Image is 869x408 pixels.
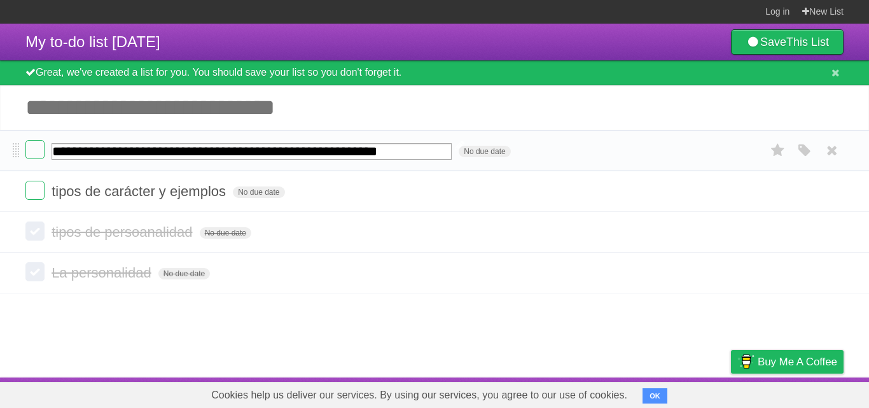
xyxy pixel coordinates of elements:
[758,351,837,373] span: Buy me a coffee
[200,227,251,239] span: No due date
[604,381,655,405] a: Developers
[731,29,844,55] a: SaveThis List
[25,262,45,281] label: Done
[737,351,754,372] img: Buy me a coffee
[714,381,747,405] a: Privacy
[763,381,844,405] a: Suggest a feature
[25,33,160,50] span: My to-do list [DATE]
[25,181,45,200] label: Done
[766,140,790,161] label: Star task
[671,381,699,405] a: Terms
[459,146,510,157] span: No due date
[52,265,155,281] span: La personalidad
[25,140,45,159] label: Done
[562,381,588,405] a: About
[233,186,284,198] span: No due date
[158,268,210,279] span: No due date
[52,224,195,240] span: tipos de persoanalidad
[198,383,640,408] span: Cookies help us deliver our services. By using our services, you agree to our use of cookies.
[731,350,844,374] a: Buy me a coffee
[643,388,667,404] button: OK
[25,222,45,241] label: Done
[52,183,229,199] span: tipos de carácter y ejemplos
[786,36,829,48] b: This List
